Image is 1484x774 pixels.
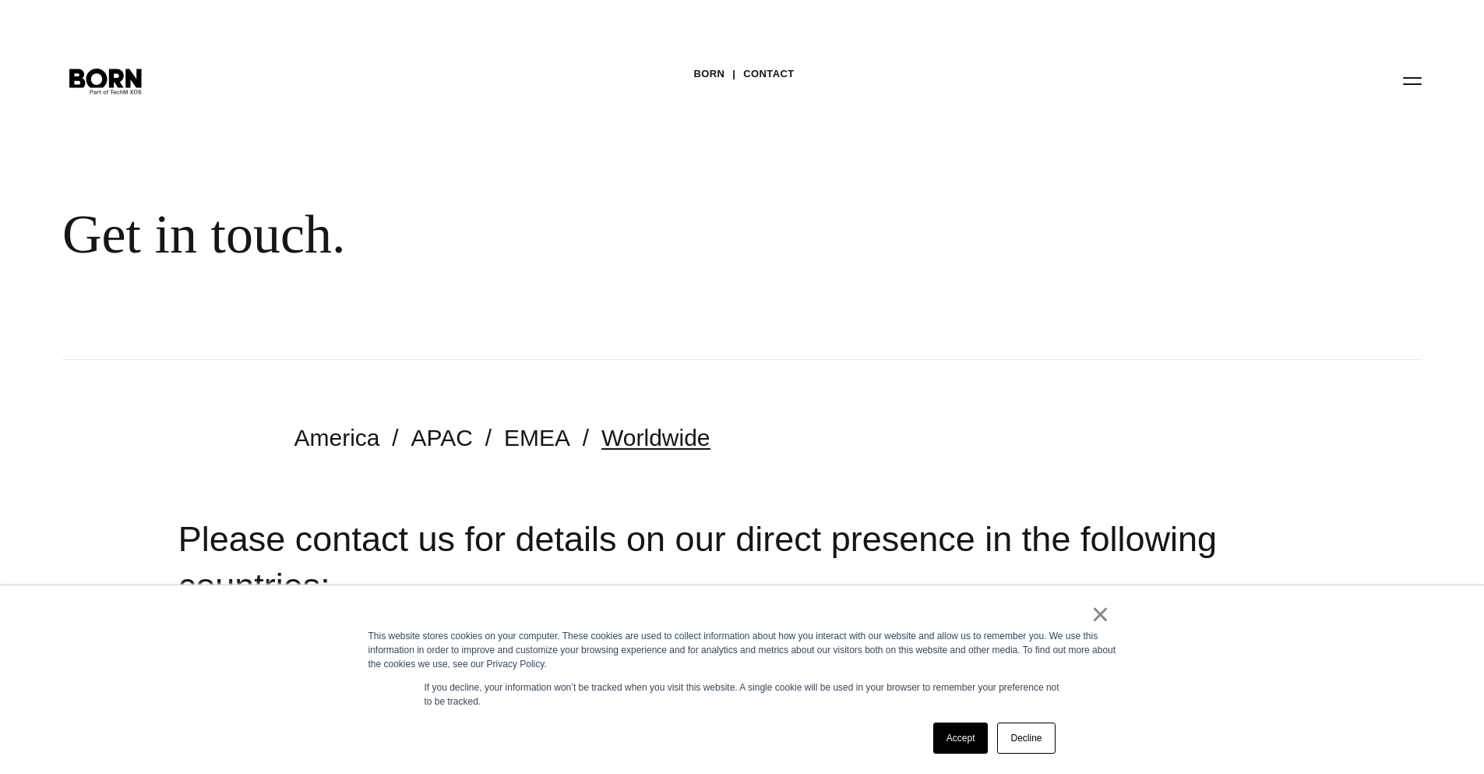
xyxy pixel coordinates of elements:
div: This website stores cookies on your computer. These cookies are used to collect information about... [368,629,1116,671]
div: Get in touch. [62,203,950,267]
p: If you decline, your information won’t be tracked when you visit this website. A single cookie wi... [425,680,1060,709]
a: EMEA [504,425,570,451]
a: BORN [693,62,724,86]
button: Open [1394,64,1431,97]
a: Contact [743,62,794,86]
a: Worldwide [601,425,710,451]
a: Accept [933,723,989,754]
a: × [1091,607,1110,621]
a: Decline [997,723,1055,754]
h2: Please contact us for details on our direct presence in the following countries: [178,516,1306,610]
a: APAC [411,425,473,451]
a: America [294,425,380,451]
